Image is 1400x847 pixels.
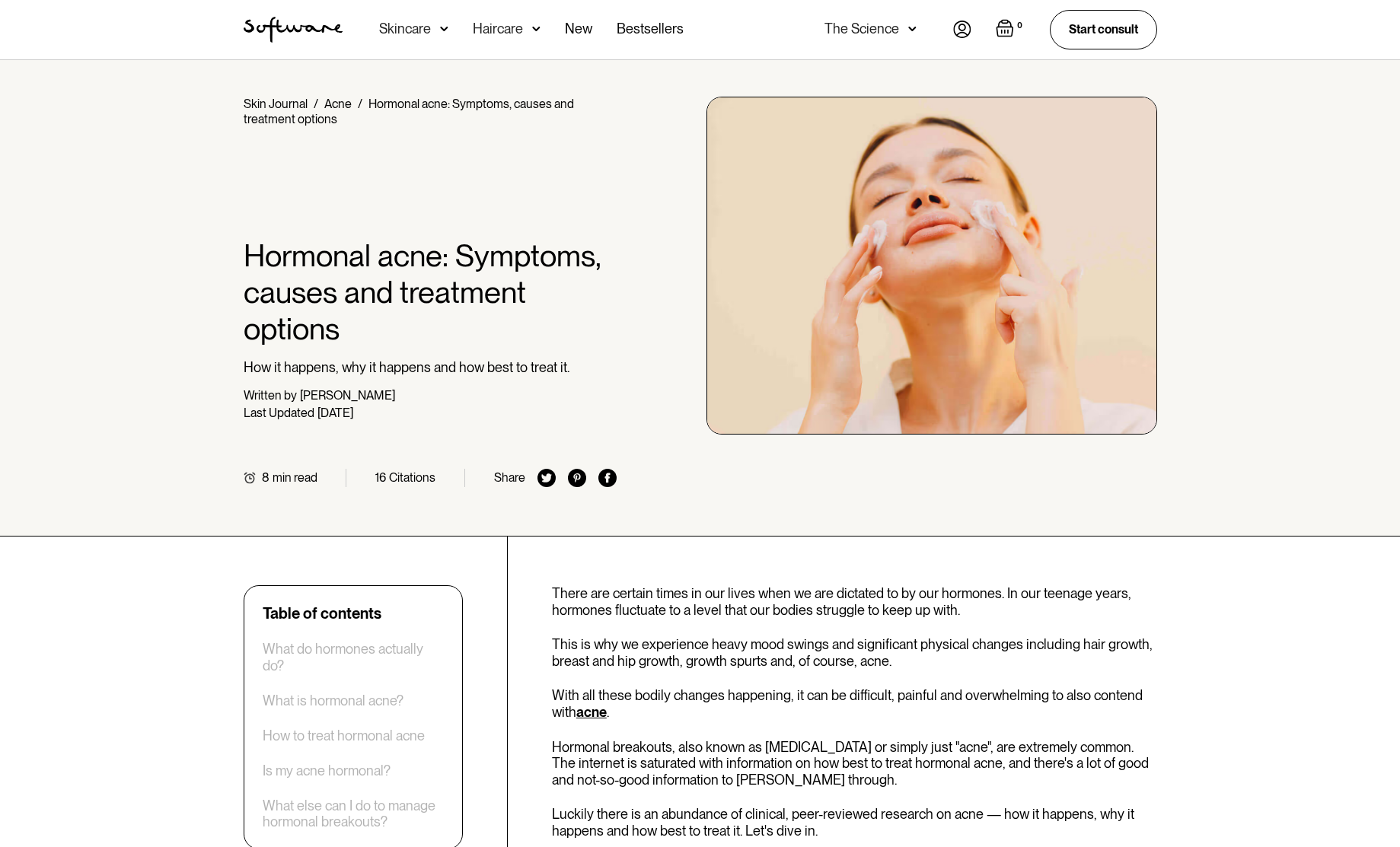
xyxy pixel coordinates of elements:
img: facebook icon [598,469,617,487]
a: What else can I do to manage hormonal breakouts? [263,798,444,830]
div: 8 [262,470,269,485]
div: Last Updated [244,406,314,420]
a: acne [576,704,607,720]
div: Haircare [473,21,523,37]
div: Written by [244,388,297,403]
div: min read [273,470,317,485]
a: What do hormones actually do? [263,641,444,673]
p: Luckily there is an abundance of clinical, peer-reviewed research on acne — how it happens, why i... [552,806,1157,839]
h1: Hormonal acne: Symptoms, causes and treatment options [244,237,617,347]
a: Is my acne hormonal? [263,763,391,779]
a: How to treat hormonal acne [263,728,425,744]
img: arrow down [908,21,917,37]
p: With all these bodily changes happening, it can be difficult, painful and overwhelming to also co... [552,687,1157,720]
img: twitter icon [537,469,556,487]
img: pinterest icon [568,469,586,487]
div: / [314,97,318,111]
div: 16 [375,470,386,485]
div: [DATE] [317,406,353,420]
div: Citations [389,470,435,485]
div: [PERSON_NAME] [300,388,395,403]
div: Share [494,470,525,485]
div: / [358,97,362,111]
a: Open cart [996,19,1025,40]
div: The Science [824,21,899,37]
img: arrow down [532,21,541,37]
p: There are certain times in our lives when we are dictated to by our hormones. In our teenage year... [552,585,1157,618]
a: Skin Journal [244,97,308,111]
div: 0 [1014,19,1025,33]
a: What is hormonal acne? [263,693,403,709]
a: home [244,17,343,43]
img: Software Logo [244,17,343,43]
p: Hormonal breakouts, also known as [MEDICAL_DATA] or simply just "acne", are extremely common. The... [552,739,1157,788]
a: Start consult [1050,10,1157,49]
p: How it happens, why it happens and how best to treat it. [244,359,617,376]
a: Acne [324,97,352,111]
div: Table of contents [263,604,381,623]
div: Hormonal acne: Symptoms, causes and treatment options [244,97,574,126]
img: arrow down [440,21,448,37]
p: This is why we experience heavy mood swings and significant physical changes including hair growt... [552,636,1157,669]
div: Skincare [379,21,431,37]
